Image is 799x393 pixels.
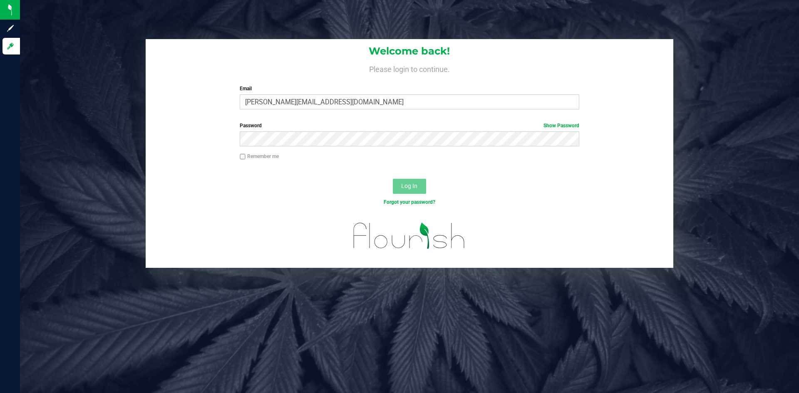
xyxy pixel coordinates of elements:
[146,63,673,73] h4: Please login to continue.
[543,123,579,129] a: Show Password
[240,154,246,160] input: Remember me
[240,85,579,92] label: Email
[343,215,475,257] img: flourish_logo.svg
[240,123,262,129] span: Password
[384,199,435,205] a: Forgot your password?
[240,153,279,160] label: Remember me
[393,179,426,194] button: Log In
[6,24,15,32] inline-svg: Sign up
[6,42,15,50] inline-svg: Log in
[146,46,673,57] h1: Welcome back!
[401,183,417,189] span: Log In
